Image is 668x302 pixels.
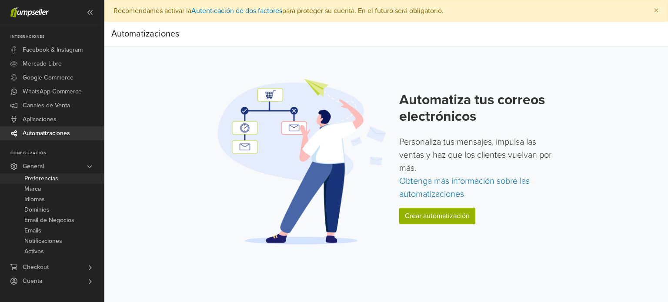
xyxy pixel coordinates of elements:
[24,226,41,236] span: Emails
[399,92,558,125] h2: Automatiza tus correos electrónicos
[24,205,50,215] span: Dominios
[111,25,179,43] div: Automatizaciones
[215,78,389,245] img: Automation
[10,34,104,40] p: Integraciones
[24,173,58,184] span: Preferencias
[23,126,70,140] span: Automatizaciones
[23,113,57,126] span: Aplicaciones
[24,215,74,226] span: Email de Negocios
[24,236,62,246] span: Notificaciones
[645,0,668,21] button: Close
[23,159,44,173] span: General
[399,208,475,224] a: Crear automatización
[23,71,73,85] span: Google Commerce
[23,260,49,274] span: Checkout
[399,176,530,199] a: Obtenga más información sobre las automatizaciones
[10,151,104,156] p: Configuración
[23,57,62,71] span: Mercado Libre
[399,136,558,201] p: Personaliza tus mensajes, impulsa las ventas y haz que los clientes vuelvan por más.
[24,184,41,194] span: Marca
[23,274,42,288] span: Cuenta
[23,85,82,99] span: WhatsApp Commerce
[23,99,70,113] span: Canales de Venta
[191,7,282,15] a: Autenticación de dos factores
[24,246,44,257] span: Activos
[23,43,83,57] span: Facebook & Instagram
[24,194,45,205] span: Idiomas
[654,4,659,17] span: ×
